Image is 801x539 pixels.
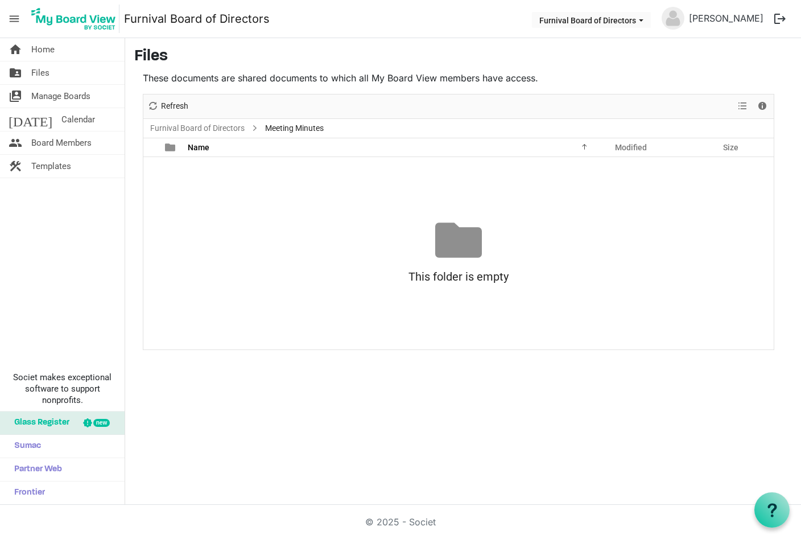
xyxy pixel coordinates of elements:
[753,94,772,118] div: Details
[263,121,326,135] span: Meeting Minutes
[755,99,770,113] button: Details
[9,108,52,131] span: [DATE]
[9,131,22,154] span: people
[9,412,69,434] span: Glass Register
[9,458,62,481] span: Partner Web
[9,155,22,178] span: construction
[768,7,792,31] button: logout
[143,94,192,118] div: Refresh
[160,99,189,113] span: Refresh
[61,108,95,131] span: Calendar
[532,12,651,28] button: Furnival Board of Directors dropdownbutton
[31,155,71,178] span: Templates
[9,85,22,108] span: switch_account
[146,99,191,113] button: Refresh
[28,5,119,33] img: My Board View Logo
[662,7,684,30] img: no-profile-picture.svg
[9,61,22,84] span: folder_shared
[188,143,209,152] span: Name
[124,7,270,30] a: Furnival Board of Directors
[736,99,749,113] button: View dropdownbutton
[31,38,55,61] span: Home
[684,7,768,30] a: [PERSON_NAME]
[3,8,25,30] span: menu
[365,516,436,528] a: © 2025 - Societ
[723,143,738,152] span: Size
[134,47,792,67] h3: Files
[143,71,774,85] p: These documents are shared documents to which all My Board View members have access.
[143,264,774,290] div: This folder is empty
[28,5,124,33] a: My Board View Logo
[148,121,247,135] a: Furnival Board of Directors
[9,482,45,504] span: Frontier
[5,372,119,406] span: Societ makes exceptional software to support nonprofits.
[615,143,647,152] span: Modified
[31,85,90,108] span: Manage Boards
[93,419,110,427] div: new
[9,38,22,61] span: home
[31,131,92,154] span: Board Members
[31,61,49,84] span: Files
[733,94,753,118] div: View
[9,435,41,458] span: Sumac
